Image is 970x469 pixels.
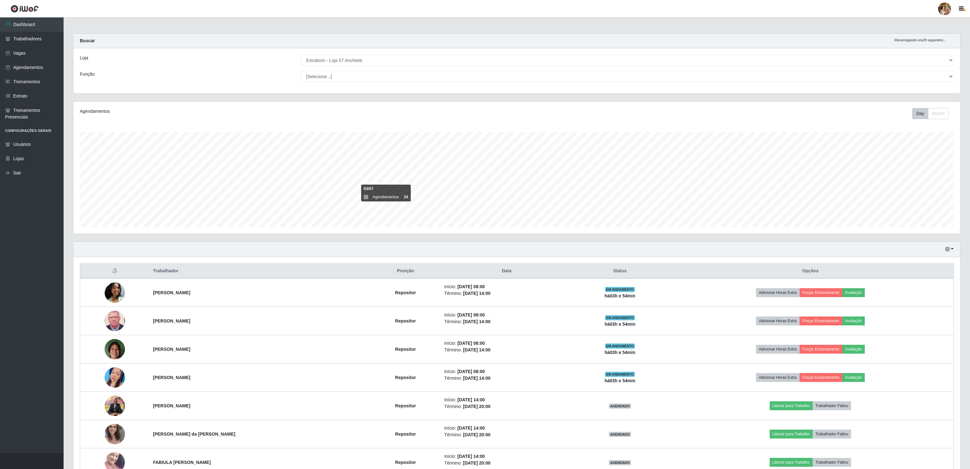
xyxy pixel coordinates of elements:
li: Início: [444,368,569,375]
button: Liberar para Trabalho [770,458,813,467]
button: Trabalhador Faltou [813,401,851,410]
button: Month [928,108,949,119]
strong: há 03 h e 54 min [605,350,636,355]
strong: [PERSON_NAME] [153,347,190,352]
time: [DATE] 20:00 [463,404,491,409]
time: [DATE] 08:00 [457,341,485,346]
li: Término: [444,375,569,382]
li: Término: [444,432,569,438]
button: Trabalhador Faltou [813,430,851,438]
strong: Repositor [395,375,416,380]
img: 1753795450805.jpeg [105,356,125,400]
button: Adicionar Horas Extra [756,373,800,382]
time: [DATE] 14:00 [457,425,485,431]
strong: Repositor [395,318,416,323]
li: Início: [444,397,569,403]
button: Forçar Encerramento [800,345,842,354]
time: [DATE] 14:00 [463,319,491,324]
button: Avaliação [842,373,865,382]
th: Trabalhador [149,264,370,279]
strong: [PERSON_NAME] [153,403,190,408]
button: Forçar Encerramento [800,373,842,382]
span: AGENDADO [609,404,631,409]
img: 1750940552132.jpeg [105,336,125,363]
strong: [PERSON_NAME] da [PERSON_NAME] [153,432,235,437]
time: [DATE] 08:00 [457,312,485,317]
i: Recarregando em 29 segundos... [894,38,946,42]
span: EM ANDAMENTO [605,372,635,377]
button: Adicionar Horas Extra [756,345,800,354]
li: Término: [444,347,569,353]
strong: Repositor [395,432,416,437]
strong: Repositor [395,290,416,295]
strong: Buscar [80,38,95,43]
img: 1748464437090.jpeg [105,392,125,419]
li: Início: [444,283,569,290]
button: Forçar Encerramento [800,288,842,297]
li: Início: [444,340,569,347]
strong: [PERSON_NAME] [153,375,190,380]
li: Término: [444,460,569,466]
time: [DATE] 08:00 [457,284,485,289]
time: [DATE] 14:00 [463,291,491,296]
li: Término: [444,403,569,410]
strong: Repositor [395,460,416,465]
img: 1748893020398.jpeg [105,282,125,303]
label: Loja [80,55,88,61]
strong: Repositor [395,403,416,408]
li: Início: [444,425,569,432]
strong: [PERSON_NAME] [153,318,190,323]
img: 1752618929063.jpeg [105,416,125,452]
li: Término: [444,290,569,297]
span: EM ANDAMENTO [605,287,635,292]
li: Início: [444,453,569,460]
th: Status [573,264,667,279]
div: Toolbar with button groups [912,108,954,119]
strong: [PERSON_NAME] [153,290,190,295]
th: Posição [371,264,441,279]
img: CoreUI Logo [10,5,39,13]
time: [DATE] 08:00 [457,369,485,374]
li: Início: [444,312,569,318]
time: [DATE] 20:00 [463,432,491,437]
strong: há 03 h e 54 min [605,378,636,383]
img: 1750202852235.jpeg [105,308,125,334]
li: Término: [444,318,569,325]
span: AGENDADO [609,460,631,465]
strong: Repositor [395,347,416,352]
strong: FABIULA [PERSON_NAME] [153,460,211,465]
button: Forçar Encerramento [800,316,842,325]
button: Liberar para Trabalho [770,430,813,438]
div: Agendamentos [80,108,438,115]
th: Data [440,264,573,279]
time: [DATE] 14:00 [463,347,491,352]
time: [DATE] 14:00 [463,376,491,381]
button: Avaliação [842,316,865,325]
span: AGENDADO [609,432,631,437]
time: [DATE] 14:00 [457,397,485,402]
button: Adicionar Horas Extra [756,288,800,297]
button: Avaliação [842,288,865,297]
button: Day [912,108,928,119]
th: Opções [667,264,953,279]
time: [DATE] 20:00 [463,460,491,466]
button: Avaliação [842,345,865,354]
time: [DATE] 14:00 [457,454,485,459]
button: Adicionar Horas Extra [756,316,800,325]
strong: há 03 h e 54 min [605,293,636,298]
label: Função [80,71,95,78]
span: EM ANDAMENTO [605,315,635,320]
button: Trabalhador Faltou [813,458,851,467]
span: EM ANDAMENTO [605,343,635,349]
strong: há 03 h e 54 min [605,322,636,327]
div: First group [912,108,949,119]
button: Liberar para Trabalho [770,401,813,410]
